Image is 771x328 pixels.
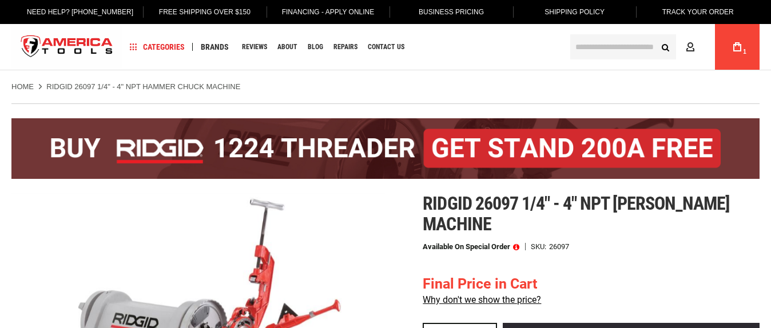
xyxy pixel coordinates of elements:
a: store logo [11,26,122,69]
span: Repairs [333,43,357,50]
a: Reviews [237,39,272,55]
strong: SKU [531,243,549,250]
a: Brands [196,39,234,55]
p: Available on Special Order [423,243,519,251]
strong: RIDGID 26097 1/4" - 4" NPT HAMMER CHUCK MACHINE [46,82,240,91]
a: Why don't we show the price? [423,294,541,305]
a: Categories [125,39,190,55]
div: 26097 [549,243,569,250]
span: Contact Us [368,43,404,50]
a: Contact Us [363,39,410,55]
span: Categories [130,43,185,51]
a: Blog [303,39,328,55]
div: Final Price in Cart [423,274,541,294]
a: 1 [726,24,748,70]
span: Blog [308,43,323,50]
a: Home [11,82,34,92]
span: Ridgid 26097 1/4" - 4" npt [PERSON_NAME] machine [423,193,729,235]
button: Search [654,36,676,58]
a: About [272,39,303,55]
span: Reviews [242,43,267,50]
img: BOGO: Buy the RIDGID® 1224 Threader (26092), get the 92467 200A Stand FREE! [11,118,760,179]
span: 1 [743,49,746,55]
span: About [277,43,297,50]
img: America Tools [11,26,122,69]
a: Repairs [328,39,363,55]
span: Brands [201,43,229,51]
span: Shipping Policy [545,8,605,16]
